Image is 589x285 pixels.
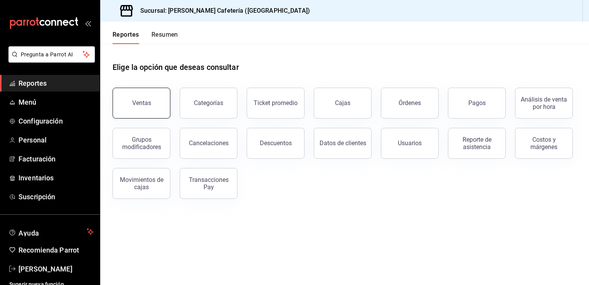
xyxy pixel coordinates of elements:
[113,168,170,199] button: Movimientos de cajas
[19,264,94,274] span: [PERSON_NAME]
[314,88,372,119] button: Cajas
[19,78,94,88] span: Reportes
[381,128,439,159] button: Usuarios
[448,128,506,159] button: Reporte de asistencia
[19,154,94,164] span: Facturación
[19,245,94,255] span: Recomienda Parrot
[19,227,84,236] span: Ayuda
[254,99,298,107] div: Ticket promedio
[194,99,223,107] div: Categorías
[19,116,94,126] span: Configuración
[19,97,94,107] span: Menú
[320,139,366,147] div: Datos de clientes
[247,88,305,119] button: Ticket promedio
[515,128,573,159] button: Costos y márgenes
[132,99,151,107] div: Ventas
[113,88,170,119] button: Ventas
[113,31,178,44] div: navigation tabs
[8,46,95,63] button: Pregunta a Parrot AI
[520,136,568,151] div: Costos y márgenes
[468,99,486,107] div: Pagos
[515,88,573,119] button: Análisis de venta por hora
[314,128,372,159] button: Datos de clientes
[5,56,95,64] a: Pregunta a Parrot AI
[113,128,170,159] button: Grupos modificadores
[118,136,165,151] div: Grupos modificadores
[180,128,237,159] button: Cancelaciones
[189,139,229,147] div: Cancelaciones
[151,31,178,44] button: Resumen
[118,176,165,191] div: Movimientos de cajas
[85,20,91,26] button: open_drawer_menu
[381,88,439,119] button: Órdenes
[520,96,568,110] div: Análisis de venta por hora
[180,88,237,119] button: Categorías
[399,99,421,107] div: Órdenes
[448,88,506,119] button: Pagos
[19,135,94,145] span: Personal
[21,51,83,59] span: Pregunta a Parrot AI
[247,128,305,159] button: Descuentos
[185,176,232,191] div: Transacciones Pay
[113,31,139,44] button: Reportes
[113,61,239,73] h1: Elige la opción que deseas consultar
[260,139,292,147] div: Descuentos
[19,192,94,202] span: Suscripción
[453,136,501,151] div: Reporte de asistencia
[335,99,350,107] div: Cajas
[19,173,94,183] span: Inventarios
[398,139,422,147] div: Usuarios
[134,6,310,15] h3: Sucursal: [PERSON_NAME] Cafetería ([GEOGRAPHIC_DATA])
[180,168,237,199] button: Transacciones Pay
